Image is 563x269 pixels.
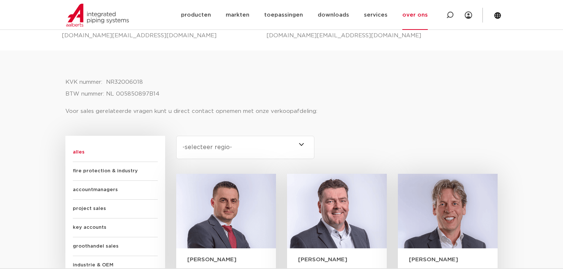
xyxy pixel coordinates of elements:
[187,256,276,263] h3: [PERSON_NAME]
[62,30,501,42] p: [DOMAIN_NAME][EMAIL_ADDRESS][DOMAIN_NAME] [DOMAIN_NAME][EMAIL_ADDRESS][DOMAIN_NAME]
[65,106,498,117] p: Voor sales gerelateerde vragen kunt u direct contact opnemen met onze verkoopafdeling:
[73,237,158,256] span: groothandel sales
[73,200,158,218] span: project sales
[298,256,387,263] h3: [PERSON_NAME]
[73,162,158,181] span: fire protection & industry
[73,181,158,200] span: accountmanagers
[73,218,158,237] span: key accounts
[65,76,498,100] p: KVK nummer: NR32006018 BTW nummer: NL 005850897B14
[73,143,158,162] span: alles
[409,256,498,263] h3: [PERSON_NAME]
